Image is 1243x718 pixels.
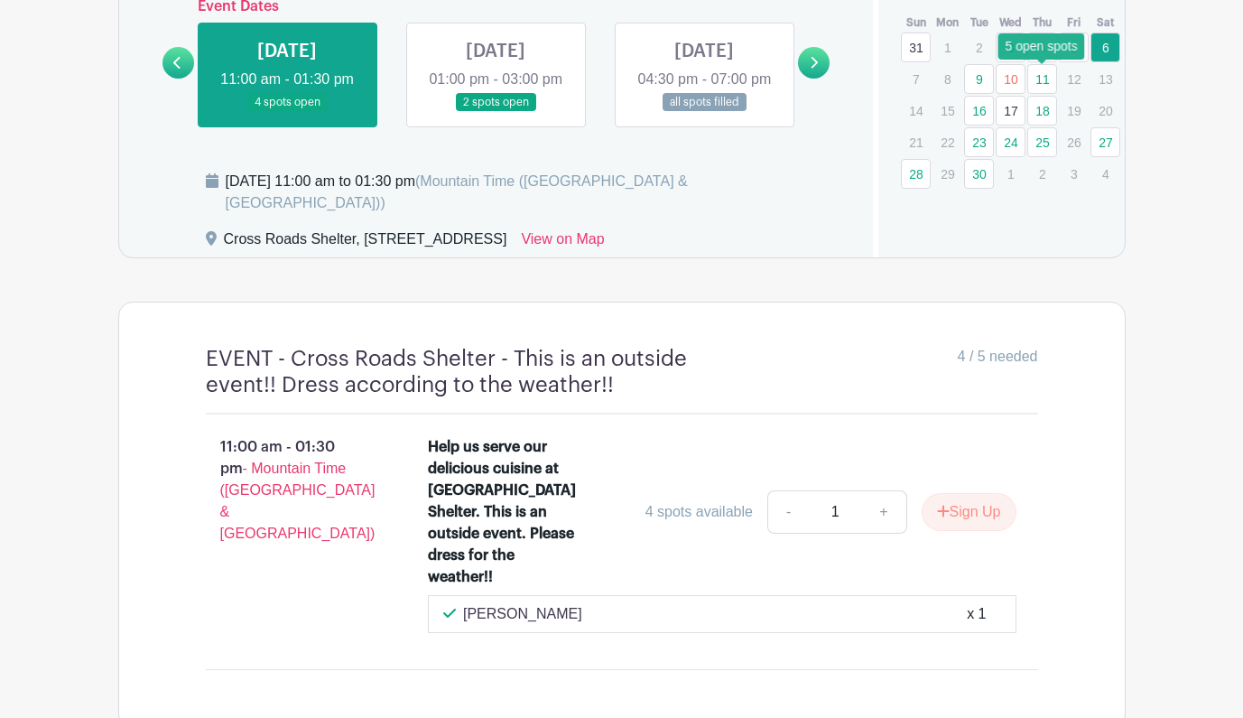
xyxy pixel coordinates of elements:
th: Mon [932,14,963,32]
p: 26 [1059,128,1089,156]
th: Wed [995,14,1026,32]
p: 14 [901,97,931,125]
a: 23 [964,127,994,157]
div: x 1 [967,603,986,625]
a: 3 [996,33,1025,62]
p: 11:00 am - 01:30 pm [177,429,400,552]
p: 1 [996,160,1025,188]
p: 13 [1090,65,1120,93]
p: 29 [932,160,962,188]
p: 1 [932,33,962,61]
div: Help us serve our delicious cuisine at [GEOGRAPHIC_DATA] Shelter. This is an outside event. Pleas... [428,436,576,588]
a: 28 [901,159,931,189]
span: 4 / 5 needed [958,346,1038,368]
a: 10 [996,64,1025,94]
a: 9 [964,64,994,94]
a: 6 [1090,33,1120,62]
p: [PERSON_NAME] [463,603,582,625]
a: 18 [1027,96,1057,126]
th: Thu [1026,14,1058,32]
span: (Mountain Time ([GEOGRAPHIC_DATA] & [GEOGRAPHIC_DATA])) [226,173,688,210]
div: 4 spots available [645,501,753,523]
p: 22 [932,128,962,156]
div: Cross Roads Shelter, [STREET_ADDRESS] [224,228,507,257]
a: - [767,490,809,534]
th: Sat [1090,14,1121,32]
div: [DATE] 11:00 am to 01:30 pm [226,171,852,214]
a: View on Map [521,228,604,257]
th: Tue [963,14,995,32]
a: 11 [1027,64,1057,94]
a: 17 [996,96,1025,126]
th: Sun [900,14,932,32]
a: 30 [964,159,994,189]
p: 21 [901,128,931,156]
th: Fri [1058,14,1090,32]
p: 8 [932,65,962,93]
a: 16 [964,96,994,126]
a: 24 [996,127,1025,157]
p: 15 [932,97,962,125]
a: 31 [901,33,931,62]
p: 19 [1059,97,1089,125]
p: 20 [1090,97,1120,125]
p: 4 [1090,160,1120,188]
a: 27 [1090,127,1120,157]
p: 12 [1059,65,1089,93]
h4: EVENT - Cross Roads Shelter - This is an outside event!! Dress according to the weather!! [206,346,702,398]
a: + [861,490,906,534]
p: 7 [901,65,931,93]
p: 3 [1059,160,1089,188]
div: 5 open spots [998,33,1085,60]
a: 25 [1027,127,1057,157]
button: Sign Up [922,493,1016,531]
p: 2 [964,33,994,61]
p: 2 [1027,160,1057,188]
span: - Mountain Time ([GEOGRAPHIC_DATA] & [GEOGRAPHIC_DATA]) [220,461,376,541]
